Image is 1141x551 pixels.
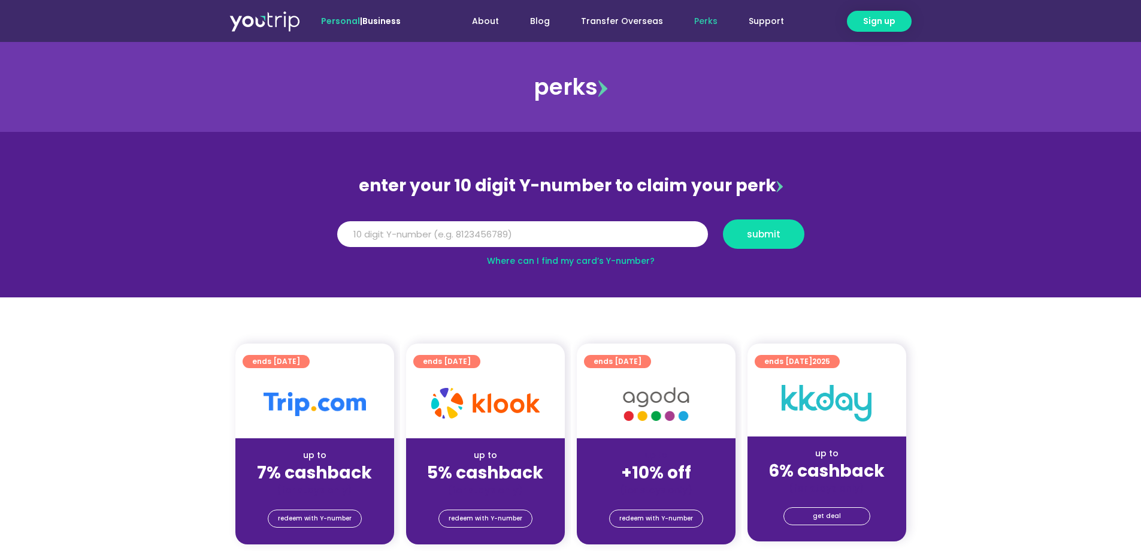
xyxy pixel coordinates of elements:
[768,459,885,483] strong: 6% cashback
[609,510,703,528] a: redeem with Y-number
[243,355,310,368] a: ends [DATE]
[584,355,651,368] a: ends [DATE]
[416,484,555,496] div: (for stays only)
[268,510,362,528] a: redeem with Y-number
[757,447,897,460] div: up to
[321,15,401,27] span: |
[487,255,655,267] a: Where can I find my card’s Y-number?
[423,355,471,368] span: ends [DATE]
[257,461,372,484] strong: 7% cashback
[321,15,360,27] span: Personal
[679,10,733,32] a: Perks
[733,10,800,32] a: Support
[645,449,667,461] span: up to
[427,461,543,484] strong: 5% cashback
[438,510,532,528] a: redeem with Y-number
[456,10,514,32] a: About
[245,449,385,462] div: up to
[619,510,693,527] span: redeem with Y-number
[565,10,679,32] a: Transfer Overseas
[449,510,522,527] span: redeem with Y-number
[514,10,565,32] a: Blog
[812,356,830,366] span: 2025
[362,15,401,27] a: Business
[764,355,830,368] span: ends [DATE]
[252,355,300,368] span: ends [DATE]
[337,219,804,258] form: Y Number
[783,507,870,525] a: get deal
[757,482,897,495] div: (for stays only)
[245,484,385,496] div: (for stays only)
[586,484,726,496] div: (for stays only)
[331,170,810,201] div: enter your 10 digit Y-number to claim your perk
[337,221,708,248] input: 10 digit Y-number (e.g. 8123456789)
[863,15,895,28] span: Sign up
[747,230,780,239] span: submit
[278,510,352,527] span: redeem with Y-number
[413,355,480,368] a: ends [DATE]
[755,355,840,368] a: ends [DATE]2025
[723,219,804,249] button: submit
[621,461,691,484] strong: +10% off
[813,508,841,525] span: get deal
[847,11,912,32] a: Sign up
[416,449,555,462] div: up to
[433,10,800,32] nav: Menu
[594,355,641,368] span: ends [DATE]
